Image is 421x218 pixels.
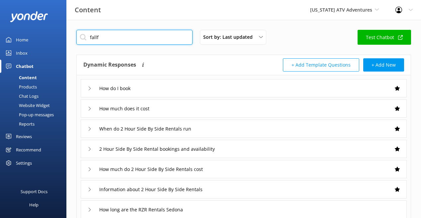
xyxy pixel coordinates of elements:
div: Chat Logs [4,91,39,101]
div: Recommend [16,143,41,156]
div: Reviews [16,130,32,143]
a: Content [4,73,66,82]
a: Chat Logs [4,91,66,101]
div: Help [29,198,39,211]
div: Chatbot [16,60,34,73]
a: Pop-up messages [4,110,66,119]
span: Sort by: Last updated [203,33,257,41]
div: Pop-up messages [4,110,54,119]
div: Inbox [16,46,28,60]
img: yonder-white-logo.png [10,11,48,22]
a: Website Widget [4,101,66,110]
div: Website Widget [4,101,50,110]
button: + Add Template Questions [283,58,359,72]
div: Home [16,33,28,46]
h4: Dynamic Responses [83,58,136,72]
button: + Add New [363,58,404,72]
div: Reports [4,119,35,129]
a: Reports [4,119,66,129]
div: Products [4,82,37,91]
a: Test Chatbot [358,30,411,45]
div: Content [4,73,37,82]
input: Search all Chatbot Content [76,30,193,45]
div: Settings [16,156,32,170]
a: Products [4,82,66,91]
h3: Content [75,5,101,15]
span: [US_STATE] ATV Adventures [310,7,372,13]
div: Support Docs [21,185,47,198]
